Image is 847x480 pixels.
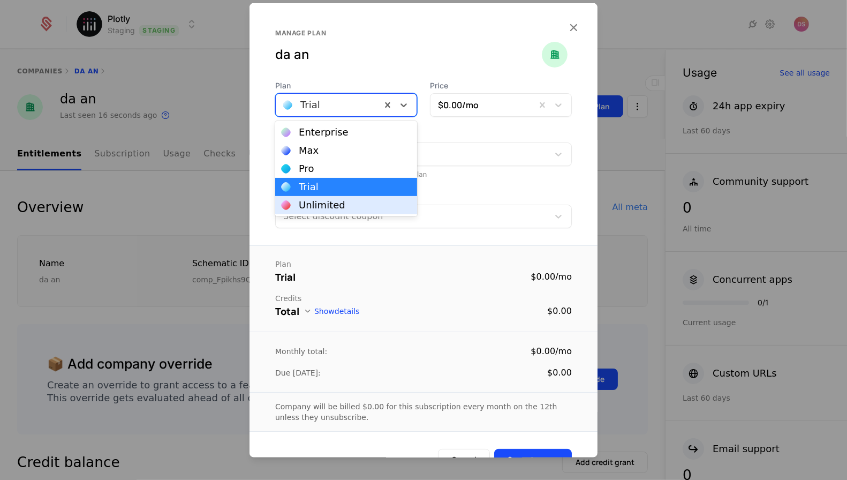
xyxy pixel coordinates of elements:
div: Add Ons must have same billing period as plan [275,170,572,179]
div: da an [275,46,542,63]
div: Trial [299,182,319,192]
div: $0.00 [547,305,572,318]
img: da an [542,42,568,67]
div: Trial [275,269,296,284]
button: Cancel [438,449,490,470]
div: Pro [299,164,314,174]
button: Showdetails [304,307,359,316]
div: $0.00 / mo [531,271,572,283]
div: Monthly total: [275,346,327,357]
span: Add Ons [275,130,572,140]
span: Price [430,80,572,91]
div: Company will be billed $0.00 for this subscription every month on the 12th unless they unsubscribe. [275,401,572,423]
span: Discount [275,192,572,202]
div: Due [DATE]: [275,367,321,378]
div: Max [299,146,319,155]
div: $0.00 / mo [531,345,572,358]
div: Unlimited [299,200,345,210]
div: $0.00 [547,366,572,379]
span: Plan [275,80,417,91]
div: Credits [275,293,572,304]
div: Enterprise [299,127,349,137]
div: Total [275,304,299,319]
div: Manage plan [275,29,542,37]
button: Save changes [494,449,572,470]
div: Plan [275,259,572,269]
